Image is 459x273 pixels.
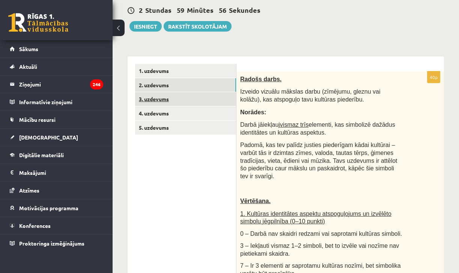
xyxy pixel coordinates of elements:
[229,6,260,14] span: Sekundes
[19,240,84,247] span: Proktoringa izmēģinājums
[19,187,39,194] span: Atzīmes
[8,13,68,32] a: Rīgas 1. Tālmācības vidusskola
[19,134,78,141] span: [DEMOGRAPHIC_DATA]
[8,8,192,15] body: Визуальный текстовый редактор, wiswyg-editor-user-answer-47433838708680
[19,164,103,181] legend: Maksājumi
[135,64,236,78] a: 1. uzdevums
[19,63,37,70] span: Aktuāli
[10,182,103,199] a: Atzīmes
[19,205,78,211] span: Motivācijas programma
[135,121,236,135] a: 5. uzdevums
[10,58,103,75] a: Aktuāli
[10,199,103,217] a: Motivācijas programma
[240,142,397,179] span: Padomā, kas tev palīdz justies piederīgam kādai kultūrai – varbūt tās ir dzimtas zīmes, valoda, t...
[187,6,214,14] span: Minūtes
[10,93,103,111] a: Informatīvie ziņojumi
[145,6,172,14] span: Stundas
[90,79,103,89] i: 246
[240,109,266,115] span: Norādes:
[10,146,103,164] a: Digitālie materiāli
[240,211,391,225] span: 1. Kultūras identitātes aspektu atspoguļojums un izvēlēto simbolu jēgpilnība (0–10 punkti)
[240,198,271,204] span: Vērtēšana.
[19,222,51,229] span: Konferences
[10,111,103,128] a: Mācību resursi
[10,164,103,181] a: Maksājumi
[10,235,103,252] a: Proktoringa izmēģinājums
[240,231,402,237] span: 0 – Darbā nav skaidri redzami vai saprotami kultūras simboli.
[135,92,236,106] a: 3. uzdevums
[10,40,103,58] a: Sākums
[177,6,184,14] span: 59
[427,71,440,83] p: 40p
[240,243,399,257] span: 3 – Iekļauti vismaz 1–2 simboli, bet to izvēle vai nozīme nav pietiekami skaidra.
[139,6,143,14] span: 2
[19,76,103,93] legend: Ziņojumi
[280,121,309,128] u: vismaz trīs
[135,78,236,92] a: 2. uzdevums
[240,88,381,103] span: Izveido vizuālu mākslas darbu (zīmējumu, gleznu vai kolāžu), kas atspoguļo tavu kultūras piederību.
[135,106,236,120] a: 4. uzdevums
[10,217,103,234] a: Konferences
[19,93,103,111] legend: Informatīvie ziņojumi
[10,76,103,93] a: Ziņojumi246
[19,45,38,52] span: Sākums
[240,76,281,82] span: Radošs darbs.
[19,116,56,123] span: Mācību resursi
[240,121,395,136] span: Darbā jāiekļauj elementi, kas simbolizē dažādus identitātes un kultūras aspektus.
[19,152,64,158] span: Digitālie materiāli
[129,21,162,32] button: Iesniegt
[164,21,232,32] a: Rakstīt skolotājam
[219,6,226,14] span: 56
[10,129,103,146] a: [DEMOGRAPHIC_DATA]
